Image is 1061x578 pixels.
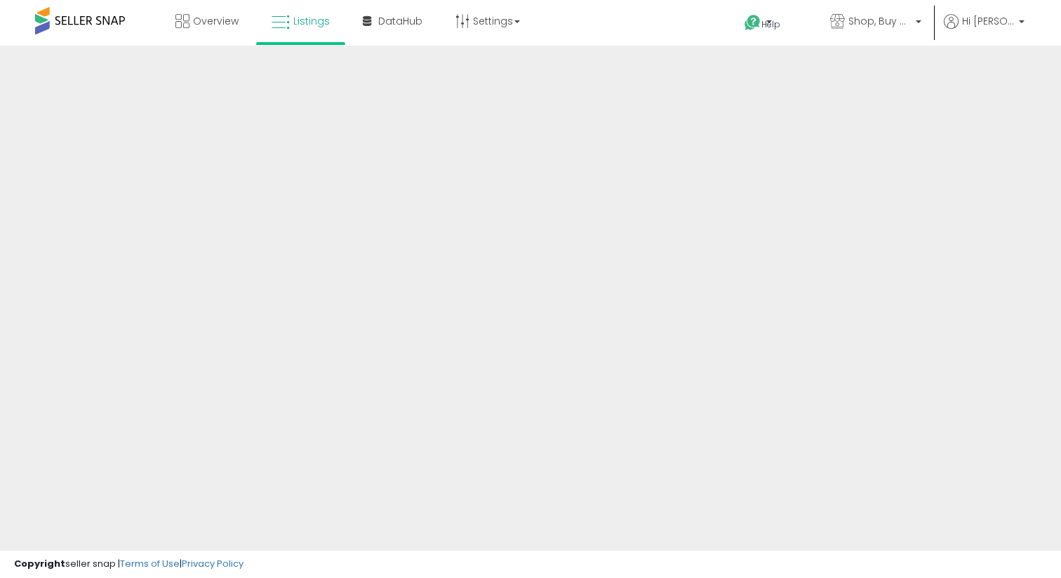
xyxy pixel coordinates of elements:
[378,14,422,28] span: DataHub
[182,557,243,570] a: Privacy Policy
[761,18,780,30] span: Help
[848,14,912,28] span: Shop, Buy and Ship
[193,14,239,28] span: Overview
[120,557,180,570] a: Terms of Use
[962,14,1015,28] span: Hi [PERSON_NAME]
[14,557,65,570] strong: Copyright
[14,558,243,571] div: seller snap | |
[744,14,761,32] i: Get Help
[733,4,808,46] a: Help
[944,14,1025,46] a: Hi [PERSON_NAME]
[293,14,330,28] span: Listings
